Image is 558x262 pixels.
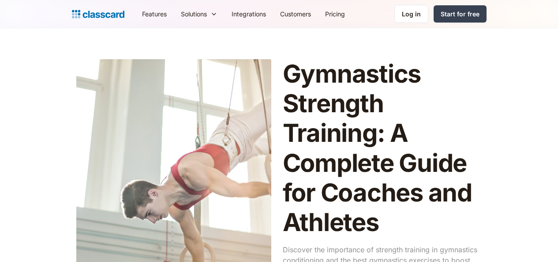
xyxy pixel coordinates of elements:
[181,9,207,19] div: Solutions
[135,4,174,24] a: Features
[72,8,124,20] a: home
[273,4,318,24] a: Customers
[402,9,421,19] div: Log in
[441,9,479,19] div: Start for free
[394,5,428,23] a: Log in
[318,4,352,24] a: Pricing
[225,4,273,24] a: Integrations
[283,59,478,237] h1: Gymnastics Strength Training: A Complete Guide for Coaches and Athletes
[434,5,487,23] a: Start for free
[174,4,225,24] div: Solutions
